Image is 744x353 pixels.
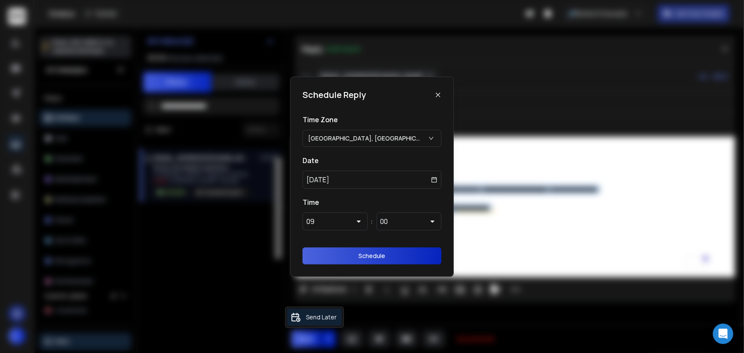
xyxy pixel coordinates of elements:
[306,313,337,321] p: Send Later
[303,247,441,264] button: Schedule
[303,115,441,125] h1: Time Zone
[713,324,733,344] div: Open Intercom Messenger
[308,134,423,143] p: [GEOGRAPHIC_DATA], [GEOGRAPHIC_DATA], [GEOGRAPHIC_DATA] (UTC+5:00)
[303,171,441,189] button: [DATE]
[303,89,366,101] h1: Schedule Reply
[303,155,441,166] h1: Date
[306,175,329,185] p: [DATE]
[371,216,373,227] span: :
[303,197,441,207] h1: Time
[381,216,388,227] div: 00
[306,216,314,227] div: 09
